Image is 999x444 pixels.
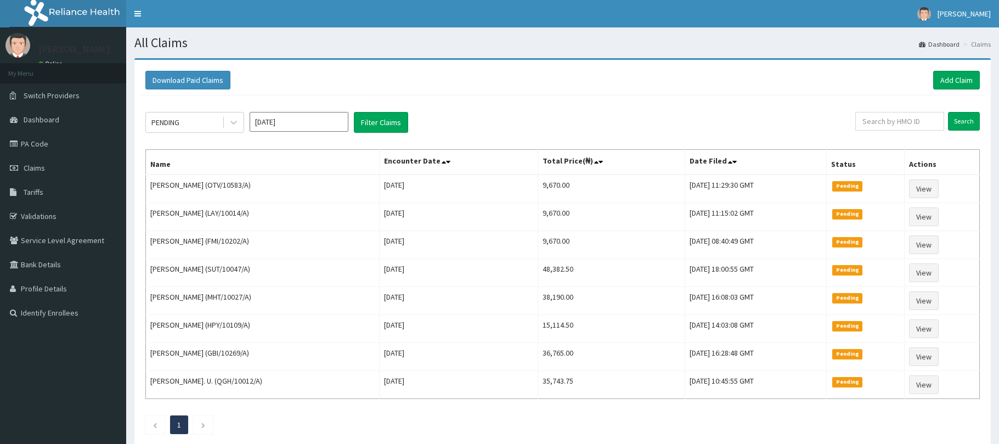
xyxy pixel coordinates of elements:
input: Search [948,112,980,131]
input: Select Month and Year [250,112,348,132]
th: Encounter Date [379,150,538,175]
td: [PERSON_NAME] (MHT/10027/A) [146,287,380,315]
td: 9,670.00 [538,231,685,259]
span: Pending [832,237,862,247]
a: Page 1 is your current page [177,420,181,430]
td: [DATE] [379,315,538,343]
td: [DATE] 10:45:55 GMT [685,371,826,399]
img: User Image [917,7,931,21]
td: [DATE] 11:29:30 GMT [685,175,826,203]
span: [PERSON_NAME] [938,9,991,19]
a: View [909,291,939,310]
span: Pending [832,293,862,303]
td: [PERSON_NAME] (LAY/10014/A) [146,203,380,231]
a: Add Claim [933,71,980,89]
a: View [909,235,939,254]
a: Online [38,60,65,68]
span: Pending [832,181,862,191]
td: 36,765.00 [538,343,685,371]
td: [DATE] 16:28:48 GMT [685,343,826,371]
a: View [909,207,939,226]
th: Name [146,150,380,175]
td: 35,743.75 [538,371,685,399]
td: 38,190.00 [538,287,685,315]
td: [PERSON_NAME] (GBI/10269/A) [146,343,380,371]
td: [DATE] [379,231,538,259]
td: [DATE] 11:15:02 GMT [685,203,826,231]
td: [PERSON_NAME]. U. (QGH/10012/A) [146,371,380,399]
td: [DATE] [379,203,538,231]
td: [DATE] [379,371,538,399]
td: [DATE] [379,287,538,315]
td: [DATE] 18:00:55 GMT [685,259,826,287]
span: Pending [832,209,862,219]
div: PENDING [151,117,179,128]
li: Claims [961,40,991,49]
td: [PERSON_NAME] (SUT/10047/A) [146,259,380,287]
th: Total Price(₦) [538,150,685,175]
span: Pending [832,321,862,331]
td: [DATE] [379,259,538,287]
span: Pending [832,377,862,387]
span: Claims [24,163,45,173]
td: [DATE] [379,175,538,203]
th: Date Filed [685,150,826,175]
td: [DATE] 14:03:08 GMT [685,315,826,343]
a: View [909,375,939,394]
th: Status [827,150,905,175]
h1: All Claims [134,36,991,50]
span: Dashboard [24,115,59,125]
td: [DATE] 16:08:03 GMT [685,287,826,315]
th: Actions [905,150,980,175]
a: View [909,319,939,338]
td: [PERSON_NAME] (HPY/10109/A) [146,315,380,343]
p: [PERSON_NAME] [38,44,110,54]
span: Tariffs [24,187,43,197]
a: View [909,263,939,282]
button: Filter Claims [354,112,408,133]
a: Previous page [153,420,157,430]
span: Switch Providers [24,91,80,100]
td: [DATE] [379,343,538,371]
td: [PERSON_NAME] (FMI/10202/A) [146,231,380,259]
button: Download Paid Claims [145,71,230,89]
td: [PERSON_NAME] (OTV/10583/A) [146,175,380,203]
td: 9,670.00 [538,175,685,203]
input: Search by HMO ID [855,112,944,131]
a: Dashboard [919,40,960,49]
td: 48,382.50 [538,259,685,287]
td: 15,114.50 [538,315,685,343]
a: View [909,347,939,366]
img: User Image [5,33,30,58]
span: Pending [832,349,862,359]
a: View [909,179,939,198]
span: Pending [832,265,862,275]
td: 9,670.00 [538,203,685,231]
td: [DATE] 08:40:49 GMT [685,231,826,259]
a: Next page [201,420,206,430]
